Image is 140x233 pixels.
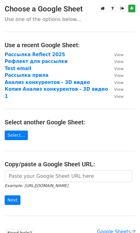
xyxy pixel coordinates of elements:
[108,59,124,64] a: View
[5,131,28,140] a: Select...
[5,195,20,205] input: Next
[108,86,124,92] a: View
[114,94,124,99] small: View
[108,52,124,57] a: View
[108,73,124,78] a: View
[5,160,135,168] h4: Copy/paste a Google Sheet URL:
[5,170,132,182] input: Paste your Google Sheet URL here
[5,80,90,85] a: Анализ конкурентов - 3D видео
[108,80,124,85] a: View
[114,80,124,85] small: View
[5,119,135,126] h4: Select another Google Sheet:
[5,73,49,78] a: Рассылка прила
[114,52,124,57] small: View
[114,73,124,78] small: View
[5,94,8,99] a: 1
[5,16,135,23] p: Use one of the options below...
[108,66,124,71] a: View
[5,66,31,71] a: Test email
[5,5,135,14] h3: Choose a Google Sheet
[114,87,124,92] small: View
[5,86,108,92] a: Копия Анализ конкурентов - 3D видео
[5,52,65,57] a: Рассылка Reflect 2025
[5,41,135,49] h4: Use a recent Google Sheet:
[5,59,68,64] a: Рефлект для рассылки
[114,59,124,64] small: View
[5,183,68,188] small: Example: [URL][DOMAIN_NAME]
[108,94,124,99] a: View
[114,66,124,71] small: View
